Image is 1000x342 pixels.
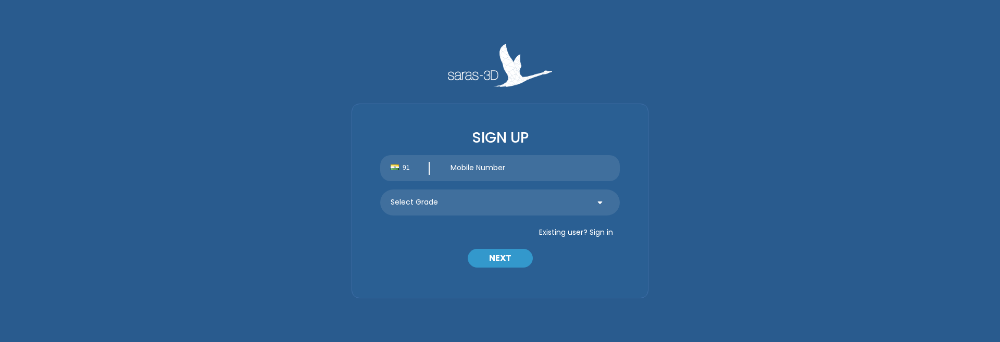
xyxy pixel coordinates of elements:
[380,129,620,147] h3: SIGN UP
[532,224,620,240] button: Existing user? Sign in
[403,163,421,172] span: 91
[448,44,552,87] img: Saras 3D
[468,249,533,268] button: NEXT
[440,155,620,181] input: Mobile Number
